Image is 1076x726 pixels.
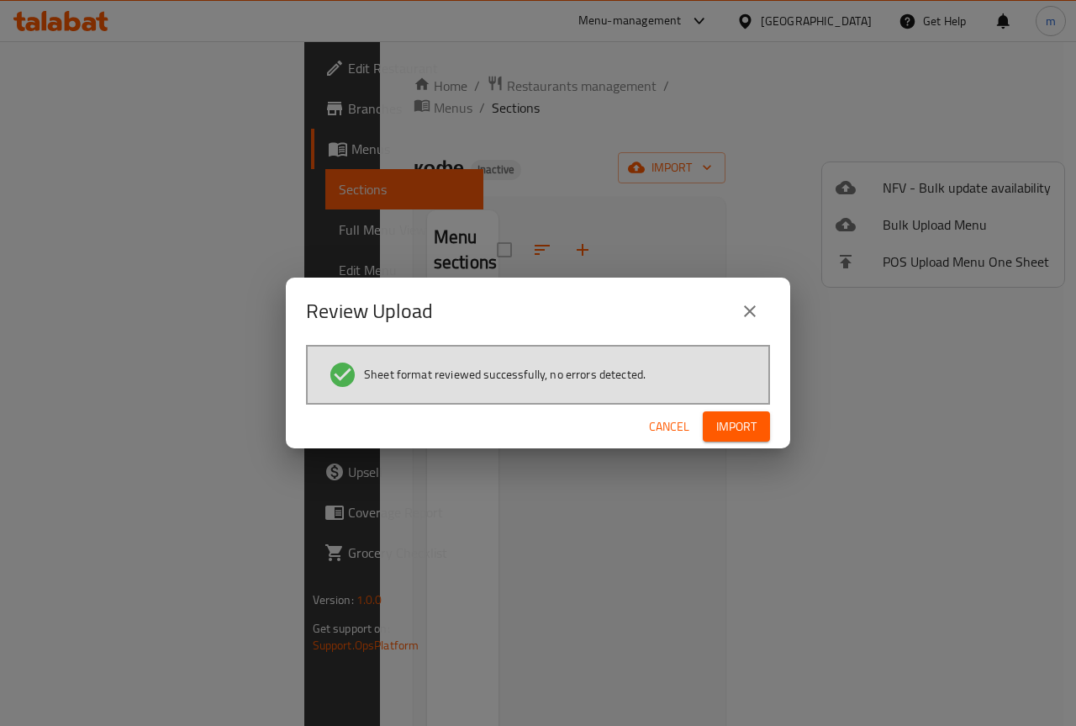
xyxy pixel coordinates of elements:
button: close [730,291,770,331]
button: Cancel [642,411,696,442]
span: Cancel [649,416,689,437]
span: Import [716,416,757,437]
h2: Review Upload [306,298,433,325]
button: Import [703,411,770,442]
span: Sheet format reviewed successfully, no errors detected. [364,366,646,383]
